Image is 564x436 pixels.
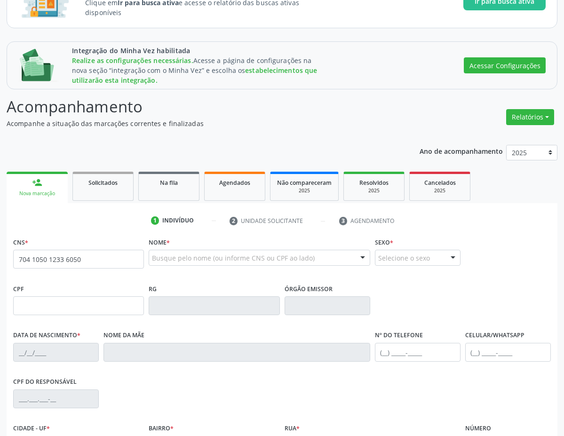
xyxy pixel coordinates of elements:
[13,328,80,343] label: Data de nascimento
[350,187,397,194] div: 2025
[13,190,61,197] div: Nova marcação
[420,145,503,157] p: Ano de acompanhamento
[7,119,392,128] p: Acompanhe a situação das marcações correntes e finalizadas
[72,55,321,85] div: Acesse a página de configurações na nova seção “integração com o Minha Vez” e escolha os
[13,235,28,250] label: CNS
[103,328,144,343] label: Nome da mãe
[149,282,157,296] label: RG
[464,57,546,73] button: Acessar Configurações
[375,343,461,362] input: (__) _____-_____
[375,328,423,343] label: Nº do Telefone
[13,343,99,362] input: __/__/____
[72,56,193,65] span: Realize as configurações necessárias.
[506,109,554,125] button: Relatórios
[277,179,332,187] span: Não compareceram
[18,49,59,82] img: Imagem de CalloutCard
[162,216,194,225] div: Indivíduo
[152,253,315,263] span: Busque pelo nome (ou informe CNS ou CPF ao lado)
[219,179,250,187] span: Agendados
[32,177,42,188] div: person_add
[149,421,174,436] label: Bairro
[7,95,392,119] p: Acompanhamento
[151,216,159,225] div: 1
[13,389,99,408] input: ___.___.___-__
[465,343,551,362] input: (__) _____-_____
[88,179,118,187] span: Solicitados
[416,187,463,194] div: 2025
[465,328,524,343] label: Celular/WhatsApp
[359,179,389,187] span: Resolvidos
[285,421,300,436] label: Rua
[160,179,178,187] span: Na fila
[424,179,456,187] span: Cancelados
[465,421,491,436] label: Número
[13,282,24,296] label: CPF
[13,375,77,389] label: CPF do responsável
[375,235,393,250] label: Sexo
[285,282,333,296] label: Órgão emissor
[277,187,332,194] div: 2025
[378,253,430,263] span: Selecione o sexo
[149,235,170,250] label: Nome
[72,46,321,55] span: Integração do Minha Vez habilitada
